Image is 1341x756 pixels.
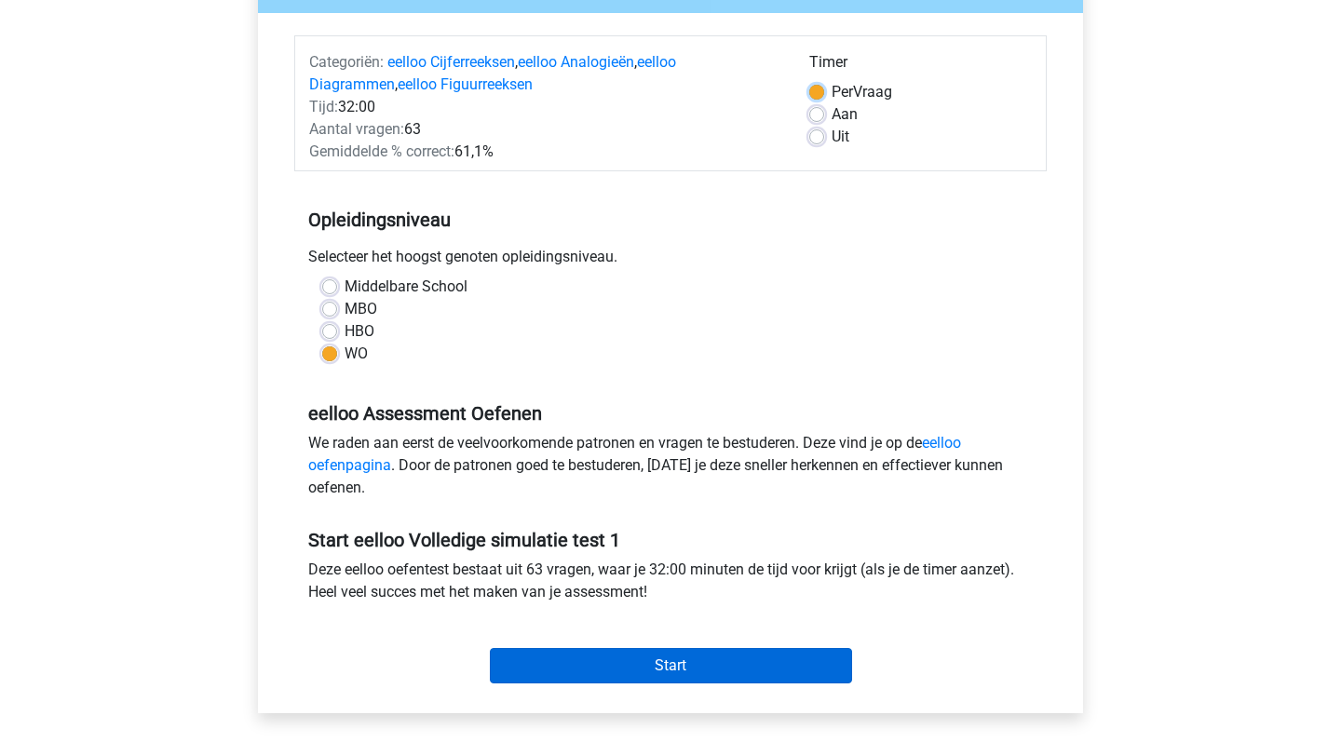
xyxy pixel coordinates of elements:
[294,559,1047,611] div: Deze eelloo oefentest bestaat uit 63 vragen, waar je 32:00 minuten de tijd voor krijgt (als je de...
[832,103,858,126] label: Aan
[518,53,634,71] a: eelloo Analogieën
[809,51,1032,81] div: Timer
[398,75,533,93] a: eelloo Figuurreeksen
[490,648,852,683] input: Start
[387,53,515,71] a: eelloo Cijferreeksen
[345,343,368,365] label: WO
[832,81,892,103] label: Vraag
[309,53,384,71] span: Categoriën:
[295,96,795,118] div: 32:00
[308,529,1033,551] h5: Start eelloo Volledige simulatie test 1
[308,201,1033,238] h5: Opleidingsniveau
[309,142,454,160] span: Gemiddelde % correct:
[295,51,795,96] div: , , ,
[345,298,377,320] label: MBO
[309,120,404,138] span: Aantal vragen:
[345,320,374,343] label: HBO
[295,141,795,163] div: 61,1%
[295,118,795,141] div: 63
[832,83,853,101] span: Per
[309,98,338,115] span: Tijd:
[308,402,1033,425] h5: eelloo Assessment Oefenen
[294,432,1047,506] div: We raden aan eerst de veelvoorkomende patronen en vragen te bestuderen. Deze vind je op de . Door...
[345,276,467,298] label: Middelbare School
[294,246,1047,276] div: Selecteer het hoogst genoten opleidingsniveau.
[832,126,849,148] label: Uit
